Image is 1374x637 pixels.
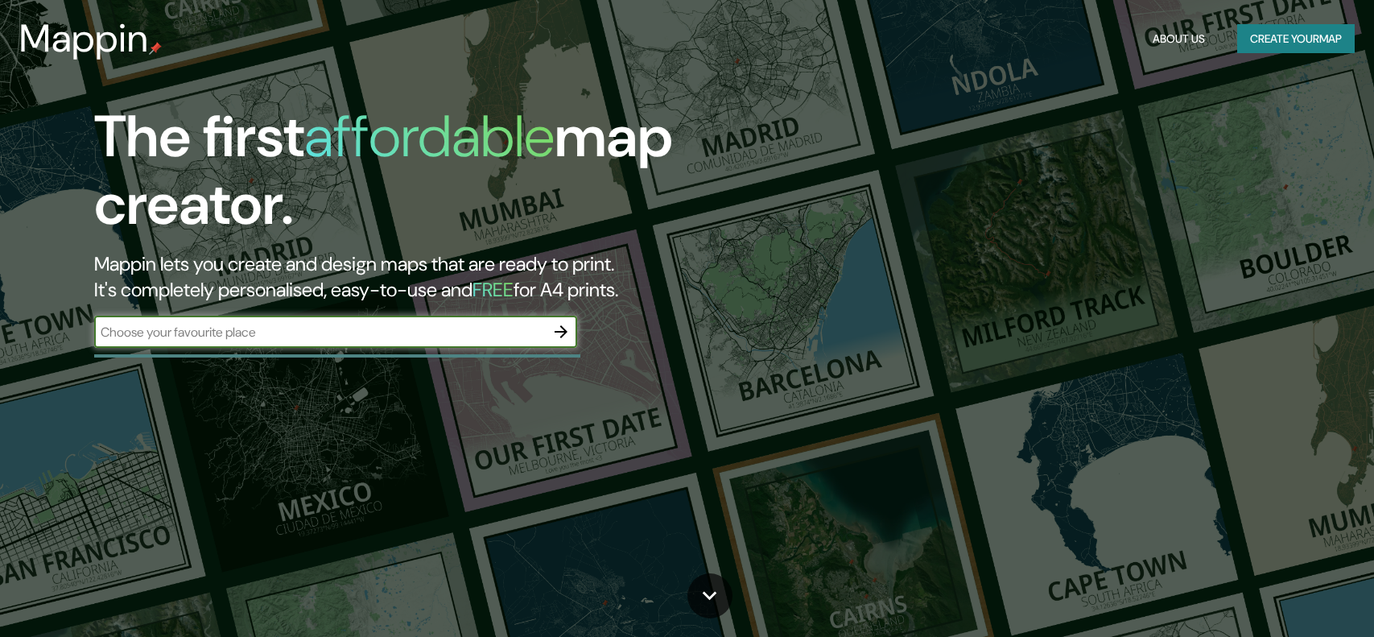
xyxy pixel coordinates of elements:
[94,251,782,303] h2: Mappin lets you create and design maps that are ready to print. It's completely personalised, eas...
[94,323,545,341] input: Choose your favourite place
[304,99,555,174] h1: affordable
[472,277,514,302] h5: FREE
[1146,24,1211,54] button: About Us
[149,42,162,55] img: mappin-pin
[94,103,782,251] h1: The first map creator.
[19,16,149,61] h3: Mappin
[1237,24,1355,54] button: Create yourmap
